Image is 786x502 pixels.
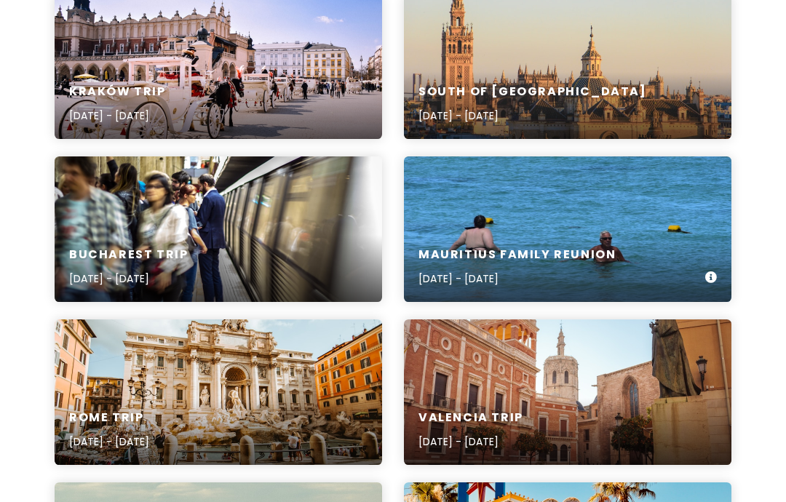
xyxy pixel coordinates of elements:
p: [DATE] - [DATE] [418,434,523,450]
h6: Kraków Trip [69,84,166,100]
h6: Bucharest Trip [69,247,188,263]
h6: Mauritius Family Reunion [418,247,616,263]
a: people walking in train stationBucharest Trip[DATE] - [DATE] [55,156,382,302]
h6: Valencia Trip [418,410,523,426]
p: [DATE] - [DATE] [69,271,188,287]
a: man standing in front of statueRome Trip[DATE] - [DATE] [55,319,382,465]
h6: Rome Trip [69,410,149,426]
p: [DATE] - [DATE] [418,108,647,124]
a: A group of people in the water at the beachMauritius Family Reunion[DATE] - [DATE] [404,156,731,302]
h6: South of [GEOGRAPHIC_DATA] [418,84,647,100]
p: [DATE] - [DATE] [69,108,166,124]
p: [DATE] - [DATE] [69,434,149,450]
p: [DATE] - [DATE] [418,271,616,287]
a: brown 3-storey houseValencia Trip[DATE] - [DATE] [404,319,731,465]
